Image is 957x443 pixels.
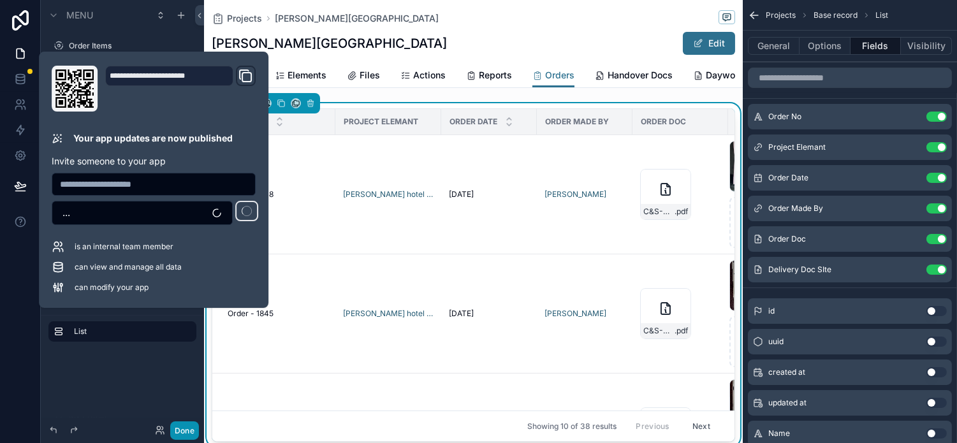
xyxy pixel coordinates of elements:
[693,64,749,89] a: Dayworks
[766,10,796,20] span: Projects
[69,41,194,51] label: Order Items
[75,242,173,252] span: is an internal team member
[227,12,262,25] span: Projects
[52,201,233,225] button: Select Button
[449,309,474,319] span: [DATE]
[41,316,204,354] div: scrollable content
[343,309,434,319] a: [PERSON_NAME] hotel - Torch on high roof
[768,265,831,275] span: Delivery Doc SIte
[544,189,606,200] a: [PERSON_NAME]
[347,64,380,89] a: Files
[768,142,826,152] span: Project Elemant
[768,337,784,347] span: uuid
[545,117,609,127] span: Order Made By
[75,262,182,272] span: can view and manage all data
[212,12,262,25] a: Projects
[643,207,675,217] span: C&S-Order-Doc
[288,69,326,82] span: Elements
[641,117,686,127] span: Order Doc
[105,66,256,112] div: Domain and Custom Link
[170,421,199,440] button: Done
[275,64,326,89] a: Elements
[62,207,70,219] span: ...
[643,326,675,336] span: C&S-Order-Doc
[608,69,673,82] span: Handover Docs
[768,173,808,183] span: Order Date
[683,416,719,436] button: Next
[683,32,735,55] button: Edit
[768,367,805,377] span: created at
[73,132,233,145] p: Your app updates are now published
[675,326,688,336] span: .pdf
[212,34,447,52] h1: [PERSON_NAME][GEOGRAPHIC_DATA]
[74,326,186,337] label: List
[66,9,93,22] span: Menu
[595,64,673,89] a: Handover Docs
[466,64,512,89] a: Reports
[768,112,801,122] span: Order No
[768,306,775,316] span: id
[275,12,439,25] a: [PERSON_NAME][GEOGRAPHIC_DATA]
[75,282,149,293] span: can modify your app
[52,155,256,168] p: Invite someone to your app
[343,189,434,200] a: [PERSON_NAME] hotel - Torch on high roof
[344,117,418,127] span: Project Elemant
[545,69,574,82] span: Orders
[449,189,474,200] span: [DATE]
[851,37,902,55] button: Fields
[544,309,606,319] a: [PERSON_NAME]
[228,309,274,319] span: Order - 1845
[875,10,888,20] span: List
[675,207,688,217] span: .pdf
[768,398,807,408] span: updated at
[449,117,497,127] span: Order Date
[400,64,446,89] a: Actions
[413,69,446,82] span: Actions
[768,203,823,214] span: Order Made By
[527,421,617,432] span: Showing 10 of 38 results
[814,10,858,20] span: Base record
[706,69,749,82] span: Dayworks
[768,234,806,244] span: Order Doc
[532,64,574,88] a: Orders
[800,37,851,55] button: Options
[901,37,952,55] button: Visibility
[360,69,380,82] span: Files
[479,69,512,82] span: Reports
[748,37,800,55] button: General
